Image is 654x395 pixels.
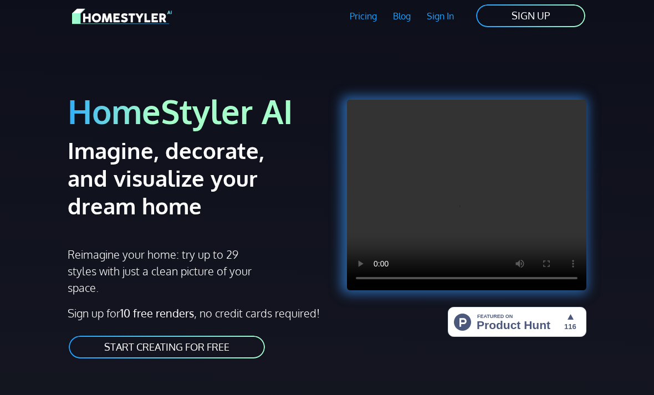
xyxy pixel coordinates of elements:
[418,3,462,29] a: Sign In
[72,7,172,26] img: HomeStyler AI logo
[68,136,270,219] h2: Imagine, decorate, and visualize your dream home
[68,91,320,132] h1: HomeStyler AI
[68,305,320,321] p: Sign up for , no credit cards required!
[68,246,257,296] p: Reimagine your home: try up to 29 styles with just a clean picture of your space.
[385,3,418,29] a: Blog
[475,3,586,28] a: SIGN UP
[68,335,266,360] a: START CREATING FOR FREE
[120,306,194,320] strong: 10 free renders
[448,307,586,337] img: HomeStyler AI - Interior Design Made Easy: One Click to Your Dream Home | Product Hunt
[342,3,385,29] a: Pricing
